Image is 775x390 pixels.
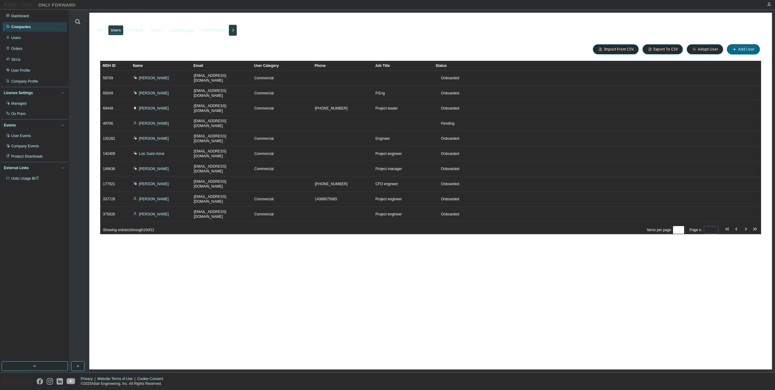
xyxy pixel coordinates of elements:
[441,167,459,171] span: Onboarded
[11,79,38,84] div: Company Profile
[11,154,43,159] div: Product Downloads
[727,44,760,54] button: Add User
[441,91,459,95] span: Onboarded
[37,378,43,385] img: facebook.svg
[436,61,725,70] div: Status
[194,88,249,98] span: [EMAIL_ADDRESS][DOMAIN_NAME]
[3,2,79,8] img: Altair One
[139,212,169,216] a: [PERSON_NAME]
[139,106,169,110] a: [PERSON_NAME]
[254,212,274,217] span: Commercial
[97,28,103,33] div: Info
[375,136,390,141] span: Engineer
[139,167,169,171] a: [PERSON_NAME]
[103,228,154,232] span: Showing entries 1 through 10 of 12
[375,106,398,111] span: Project leader
[67,378,75,385] img: youtube.svg
[194,103,249,113] span: [EMAIL_ADDRESS][DOMAIN_NAME]
[103,121,113,126] span: 49706
[375,61,431,70] div: Job Title
[441,182,459,186] span: Onboarded
[375,212,402,217] span: Project engineer
[111,28,121,33] div: Users
[4,123,16,128] div: Events
[647,226,684,234] span: Items per page
[170,28,194,33] div: License Usage
[375,197,402,202] span: Project engineer
[315,197,337,202] span: 14388075065
[47,378,53,385] img: instagram.svg
[137,376,167,381] div: Cookie Consent
[254,166,274,171] span: Commercial
[441,212,459,216] span: Onboarded
[254,91,274,96] span: Commercial
[139,121,169,126] a: [PERSON_NAME]
[441,106,459,110] span: Onboarded
[254,136,274,141] span: Commercial
[11,14,29,18] div: Dashboard
[151,28,162,33] div: Orders
[674,228,683,232] button: 10
[11,25,31,29] div: Companies
[11,111,26,116] div: On Prem
[593,44,639,54] button: Import From CSV
[441,76,459,80] span: Onboarded
[103,106,113,111] span: 69449
[103,212,115,217] span: 375926
[194,119,249,128] span: [EMAIL_ADDRESS][DOMAIN_NAME]
[687,44,723,54] button: Adopt User
[103,76,113,80] span: 58709
[139,91,169,95] a: [PERSON_NAME]
[103,182,115,186] span: 177921
[254,76,274,80] span: Commercial
[57,378,63,385] img: linkedin.svg
[441,197,459,201] span: Onboarded
[81,376,97,381] div: Privacy
[11,176,39,181] span: Units Usage BI
[441,136,459,141] span: Onboarded
[315,106,348,111] span: [PHONE_NUMBER]
[315,182,348,186] span: [PHONE_NUMBER]
[375,182,398,186] span: CFD engineer
[93,16,144,23] span: Lx Sim Inc - 12000
[375,166,402,171] span: Project manager
[254,197,274,202] span: Commercial
[11,101,26,106] div: Managed
[97,376,137,381] div: Website Terms of Use
[139,136,169,141] a: [PERSON_NAME]
[11,144,39,149] div: Company Events
[194,179,249,189] span: [EMAIL_ADDRESS][DOMAIN_NAME]
[690,226,718,234] span: Page n.
[133,61,189,70] div: Name
[4,166,29,170] div: External Links
[11,46,22,51] div: Orders
[81,381,167,386] p: © 2025 Altair Engineering, Inc. All Rights Reserved.
[139,197,169,201] a: [PERSON_NAME]
[194,73,249,83] span: [EMAIL_ADDRESS][DOMAIN_NAME]
[11,35,21,40] div: Users
[254,151,274,156] span: Commercial
[194,209,249,219] span: [EMAIL_ADDRESS][DOMAIN_NAME]
[193,61,249,70] div: Email
[139,152,164,156] a: Loic Saint-Aimé
[194,134,249,143] span: [EMAIL_ADDRESS][DOMAIN_NAME]
[194,194,249,204] span: [EMAIL_ADDRESS][DOMAIN_NAME]
[2,378,33,385] img: altair_logo.svg
[375,91,385,96] span: P.Eng
[11,57,21,62] div: SKUs
[194,149,249,159] span: [EMAIL_ADDRESS][DOMAIN_NAME]
[642,44,683,54] button: Export To CSV
[11,133,31,138] div: User Events
[375,151,402,156] span: Project engineer
[103,91,113,96] span: 65049
[103,151,115,156] span: 142409
[103,166,115,171] span: 149638
[254,61,310,70] div: User Category
[4,90,33,95] div: License Settings
[202,28,225,33] div: Authorizations
[100,46,129,53] span: Users (12)
[194,164,249,174] span: [EMAIL_ADDRESS][DOMAIN_NAME]
[441,152,459,156] span: Onboarded
[441,121,454,126] span: Pending
[139,76,169,80] a: [PERSON_NAME]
